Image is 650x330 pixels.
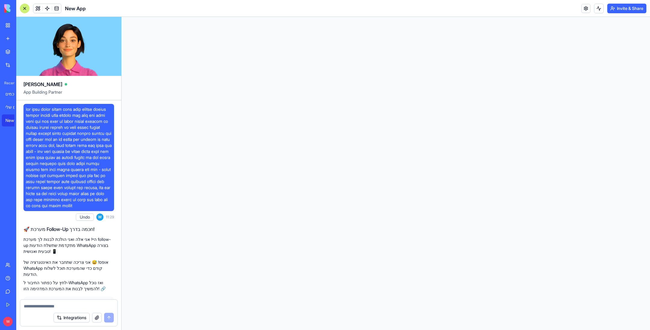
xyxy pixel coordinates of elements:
span: W [96,213,104,221]
a: מארגן הדברים שלי [2,101,26,113]
span: App Building Partner [23,89,114,100]
span: New App [65,5,86,12]
span: W [3,317,13,326]
div: מארגן הדברים שלי [5,104,22,110]
span: Recent [2,81,14,86]
div: New App [5,117,22,123]
button: Integrations [54,313,90,322]
span: 11:29 [106,215,114,219]
button: Undo [76,213,94,221]
a: מנהל צוות אייג'נטים חכמים [2,88,26,100]
button: Invite & Share [607,4,646,13]
img: logo [4,4,42,13]
span: lor ipsu dolor sitam cons adip elitse doeius tempor incidi utla etdolo mag aliq eni admi veni qui... [26,106,112,209]
div: מנהל צוות אייג'נטים חכמים [5,91,22,97]
p: לחץ על כפתור החיבור ל-WhatsApp ואז נוכל להמשיך לבנות את המערכת המדהימה הזו! 🔗 [23,280,114,292]
h2: 🚀 מערכת Follow-Up חכמה בדרך! [23,226,114,233]
a: New App [2,114,26,126]
span: [PERSON_NAME] [23,81,62,88]
p: היי! אני אלה ואני הולכת לבנות לך מערכת follow-up מתקדמת שתשלח הודעות WhatsApp בצורה טבעית ואנושית! 📱 [23,236,114,254]
p: אופס! 😅 אני צריכה שתחבר את האינטגרציה של WhatsApp קודם כדי שהמערכת תוכל לשלוח הודעות. [23,259,114,277]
